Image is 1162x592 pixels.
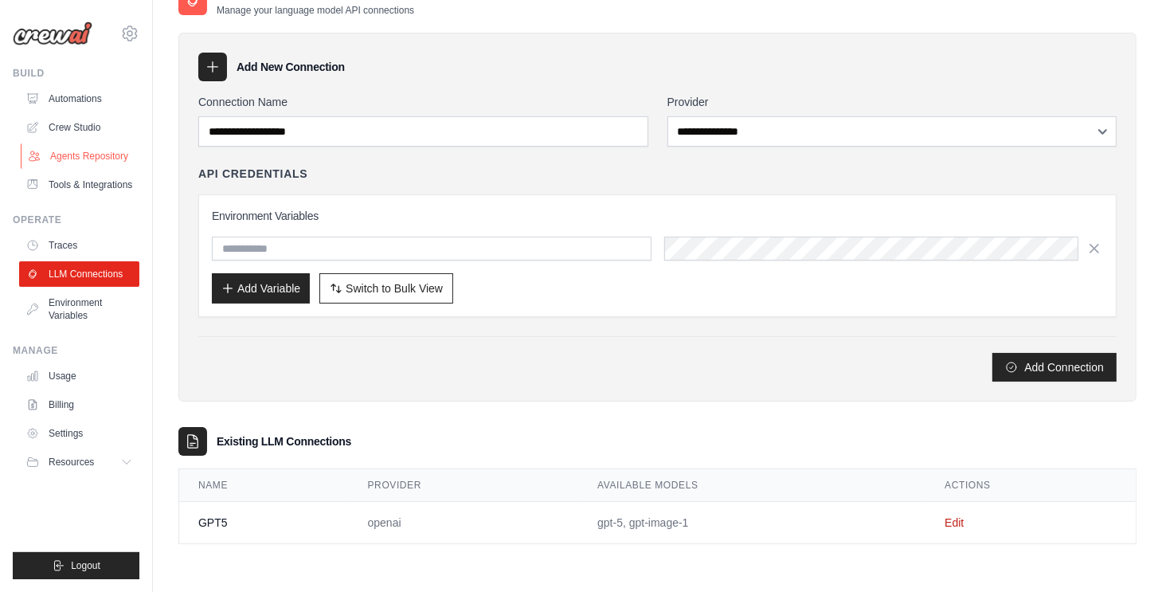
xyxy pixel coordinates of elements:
button: Switch to Bulk View [319,273,453,304]
span: Resources [49,456,94,469]
a: Settings [19,421,139,446]
span: Switch to Bulk View [346,280,443,296]
span: Logout [71,559,100,572]
a: Agents Repository [21,143,141,169]
div: Build [13,67,139,80]
a: Traces [19,233,139,258]
td: GPT5 [179,502,349,544]
a: Automations [19,86,139,112]
a: Crew Studio [19,115,139,140]
h3: Add New Connection [237,59,345,75]
div: Manage [13,344,139,357]
th: Available Models [578,469,925,502]
div: Operate [13,214,139,226]
button: Logout [13,552,139,579]
label: Provider [667,94,1117,110]
a: LLM Connections [19,261,139,287]
th: Actions [925,469,1136,502]
h4: API Credentials [198,166,307,182]
button: Resources [19,449,139,475]
button: Add Variable [212,273,310,304]
a: Environment Variables [19,290,139,328]
label: Connection Name [198,94,648,110]
td: openai [349,502,579,544]
p: Manage your language model API connections [217,4,414,17]
img: Logo [13,22,92,45]
h3: Environment Variables [212,208,1103,224]
td: gpt-5, gpt-image-1 [578,502,925,544]
a: Tools & Integrations [19,172,139,198]
th: Name [179,469,349,502]
h3: Existing LLM Connections [217,433,351,449]
button: Add Connection [992,353,1117,382]
a: Billing [19,392,139,418]
a: Usage [19,363,139,389]
a: Edit [945,516,964,529]
th: Provider [349,469,579,502]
